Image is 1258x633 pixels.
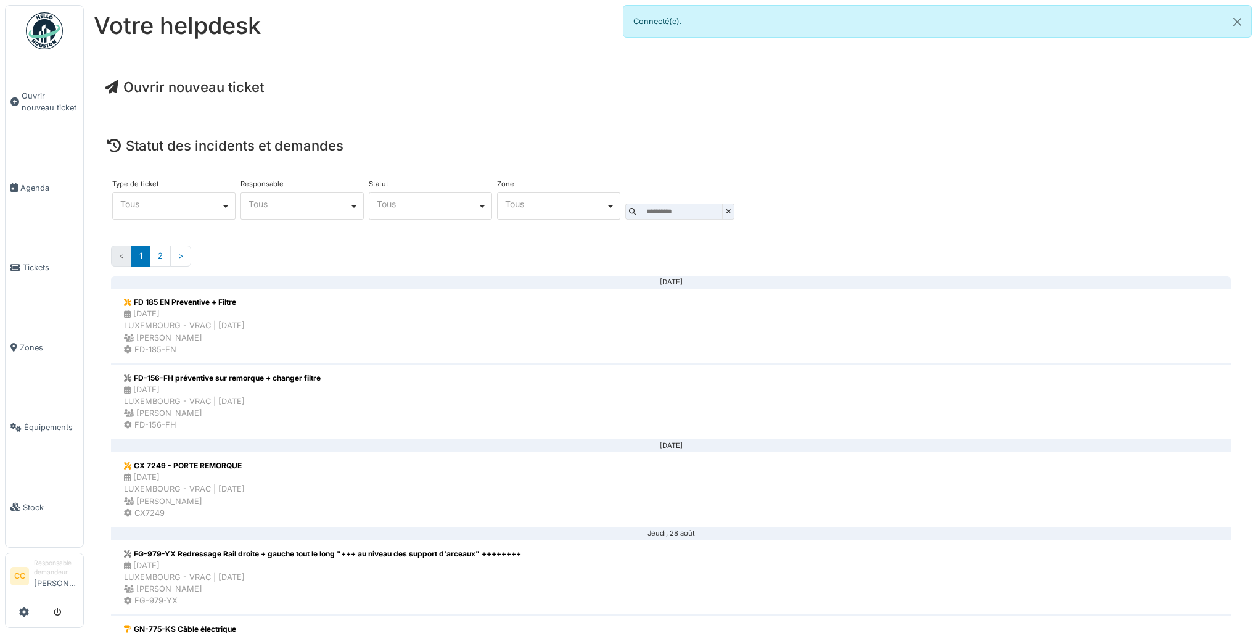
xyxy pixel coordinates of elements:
div: Connecté(e). [623,5,1252,38]
div: [DATE] LUXEMBOURG - VRAC | [DATE] [PERSON_NAME] [124,471,245,507]
div: [DATE] [121,445,1221,447]
div: [DATE] LUXEMBOURG - VRAC | [DATE] [PERSON_NAME] [124,560,521,595]
a: Ouvrir nouveau ticket [105,79,264,95]
h4: Statut des incidents et demandes [107,138,1235,154]
button: Close [1223,6,1251,38]
div: Jeudi, 28 août [121,533,1221,534]
li: CC [10,567,29,585]
a: FD-156-FH préventive sur remorque + changer filtre [DATE]LUXEMBOURG - VRAC | [DATE] [PERSON_NAME]... [111,364,1231,440]
a: Ouvrir nouveau ticket [6,56,83,148]
div: CX 7249 - PORTE REMORQUE [124,460,245,471]
a: Tickets [6,228,83,307]
a: Stock [6,467,83,547]
div: Tous [120,201,221,207]
div: FD 185 EN Preventive + Filtre [124,297,245,308]
div: FG-979-YX [124,595,521,606]
span: Ouvrir nouveau ticket [22,90,78,114]
div: [DATE] [121,282,1221,283]
div: FD-156-FH [124,419,321,431]
div: Tous [377,201,477,207]
img: Badge_color-CXgf-gQk.svg [26,12,63,49]
label: Zone [497,181,514,188]
div: Responsable demandeur [34,558,78,577]
a: Agenda [6,148,83,228]
div: FD-156-FH préventive sur remorque + changer filtre [124,373,321,384]
div: FD-185-EN [124,344,245,355]
nav: Pages [111,246,1231,276]
a: FG-979-YX Redressage Rail droite + gauche tout le long "+++ au niveau des support d'arceaux" ++++... [111,540,1231,616]
li: [PERSON_NAME] [34,558,78,594]
a: 1 [131,246,150,266]
span: Tickets [23,262,78,273]
span: Agenda [20,182,78,194]
div: Tous [505,201,606,207]
a: CC Responsable demandeur[PERSON_NAME] [10,558,78,597]
a: CX 7249 - PORTE REMORQUE [DATE]LUXEMBOURG - VRAC | [DATE] [PERSON_NAME] CX7249 [111,452,1231,527]
a: Suivant [170,246,191,266]
label: Type de ticket [112,181,159,188]
a: FD 185 EN Preventive + Filtre [DATE]LUXEMBOURG - VRAC | [DATE] [PERSON_NAME] FD-185-EN [111,288,1231,364]
div: [DATE] LUXEMBOURG - VRAC | [DATE] [PERSON_NAME] [124,384,321,420]
label: Responsable [240,181,284,188]
a: 2 [150,246,171,266]
span: Stock [23,502,78,513]
span: Équipements [24,421,78,433]
div: FG-979-YX Redressage Rail droite + gauche tout le long "+++ au niveau des support d'arceaux" ++++... [124,548,521,560]
label: Statut [369,181,388,188]
div: CX7249 [124,507,245,519]
span: Zones [20,342,78,354]
div: [DATE] LUXEMBOURG - VRAC | [DATE] [PERSON_NAME] [124,308,245,344]
div: Tous [249,201,349,207]
a: Équipements [6,387,83,467]
a: Zones [6,308,83,387]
